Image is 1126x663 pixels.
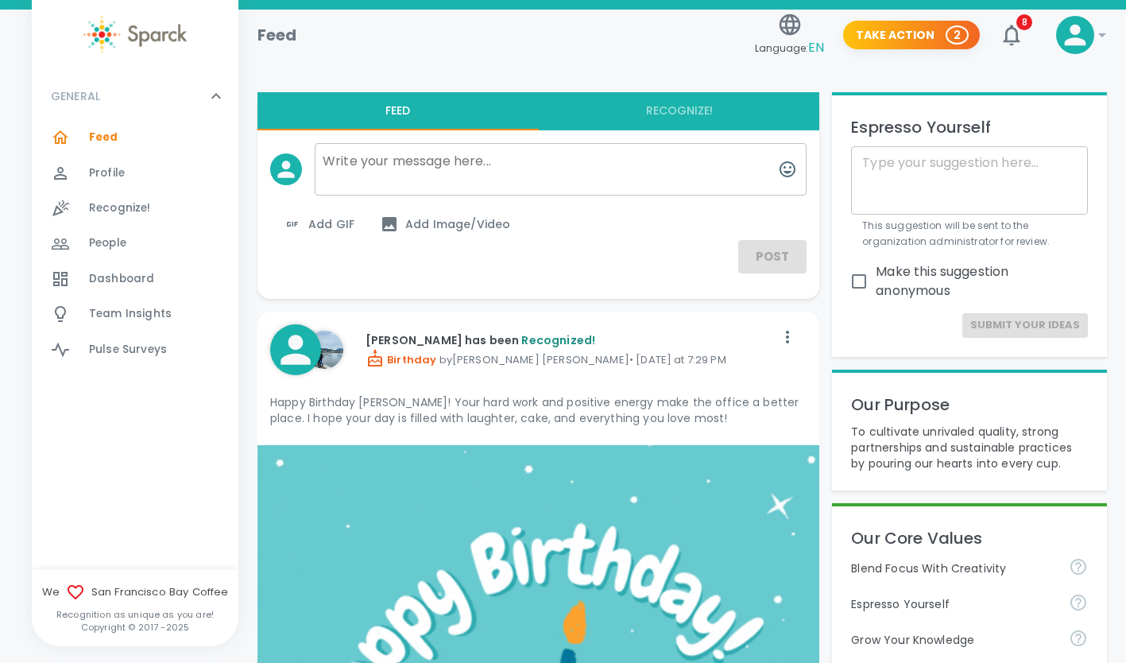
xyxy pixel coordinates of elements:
button: Recognize! [539,92,820,130]
p: This suggestion will be sent to the organization administrator for review. [862,218,1077,250]
span: Add GIF [283,215,354,234]
div: GENERAL [32,72,238,120]
button: Take Action 2 [843,21,980,50]
p: Grow Your Knowledge [851,632,1056,648]
div: interaction tabs [257,92,819,130]
span: Make this suggestion anonymous [876,262,1075,300]
p: Espresso Yourself [851,596,1056,612]
span: Recognize! [89,200,151,216]
span: We San Francisco Bay Coffee [32,583,238,602]
span: Add Image/Video [380,215,510,234]
p: Happy Birthday [PERSON_NAME]! Your hard work and positive energy make the office a better place. ... [270,394,807,426]
span: Feed [89,130,118,145]
button: Language:EN [749,7,830,64]
span: Dashboard [89,271,154,287]
span: EN [808,38,824,56]
p: To cultivate unrivaled quality, strong partnerships and sustainable practices by pouring our hear... [851,424,1088,471]
p: Espresso Yourself [851,114,1088,140]
p: Our Purpose [851,392,1088,417]
span: People [89,235,126,251]
p: Our Core Values [851,525,1088,551]
p: [PERSON_NAME] has been [366,332,775,348]
p: 2 [954,27,961,43]
a: Pulse Surveys [32,332,238,367]
span: 8 [1016,14,1032,30]
svg: Achieve goals today and innovate for tomorrow [1069,557,1088,576]
p: Blend Focus With Creativity [851,560,1056,576]
div: GENERAL [32,120,238,374]
a: Team Insights [32,297,238,331]
a: Profile [32,156,238,191]
img: Picture of Anna Belle Heredia [305,331,343,369]
h1: Feed [257,22,297,48]
a: Feed [32,120,238,155]
p: Copyright © 2017 - 2025 [32,621,238,634]
svg: Follow your curiosity and learn together [1069,629,1088,648]
span: Birthday [366,352,436,367]
a: Recognize! [32,191,238,226]
span: Pulse Surveys [89,342,167,358]
p: by [PERSON_NAME] [PERSON_NAME] • [DATE] at 7:29 PM [366,349,775,368]
a: People [32,226,238,261]
a: Sparck logo [32,16,238,53]
a: Dashboard [32,262,238,297]
img: Sparck logo [83,16,187,53]
p: GENERAL [51,88,100,104]
span: Language: [755,37,824,59]
span: Recognized! [521,332,595,348]
button: Feed [257,92,539,130]
p: Recognition as unique as you are! [32,608,238,621]
button: 8 [993,16,1031,54]
span: Team Insights [89,306,172,322]
svg: Share your voice and your ideas [1069,593,1088,612]
span: Profile [89,165,125,181]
